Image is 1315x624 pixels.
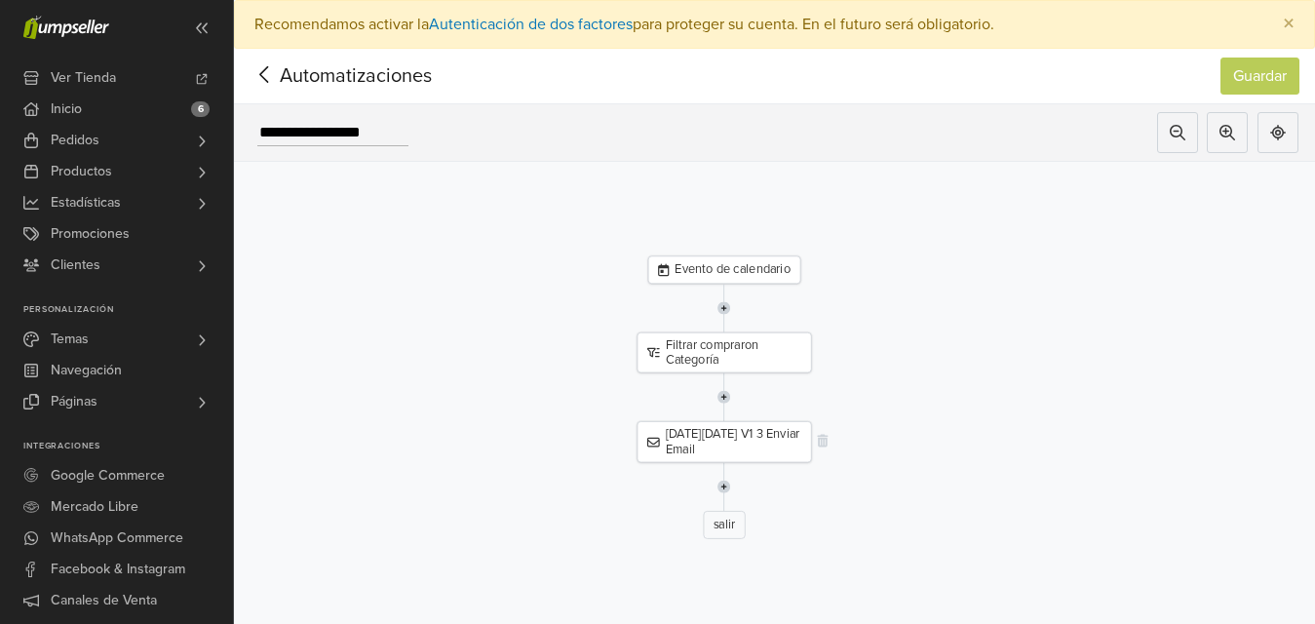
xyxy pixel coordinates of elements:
[717,373,731,422] img: line-7960e5f4d2b50ad2986e.svg
[51,460,165,491] span: Google Commerce
[51,523,183,554] span: WhatsApp Commerce
[1263,1,1314,48] button: Close
[51,324,89,355] span: Temas
[51,355,122,386] span: Navegación
[51,156,112,187] span: Productos
[703,511,745,539] div: salir
[51,491,138,523] span: Mercado Libre
[717,284,731,332] img: line-7960e5f4d2b50ad2986e.svg
[637,421,811,462] div: [DATE][DATE] V1 3 Enviar Email
[51,62,116,94] span: Ver Tienda
[429,15,633,34] a: Autenticación de dos factores
[51,250,100,281] span: Clientes
[51,386,97,417] span: Páginas
[637,332,811,373] div: Filtrar compraron Categoría
[51,187,121,218] span: Estadísticas
[191,101,210,117] span: 6
[51,554,185,585] span: Facebook & Instagram
[23,441,233,452] p: Integraciones
[647,255,800,284] div: Evento de calendario
[1283,10,1295,38] span: ×
[250,61,402,91] span: Automatizaciones
[23,304,233,316] p: Personalización
[51,94,82,125] span: Inicio
[51,125,99,156] span: Pedidos
[51,218,130,250] span: Promociones
[717,462,731,511] img: line-7960e5f4d2b50ad2986e.svg
[1220,58,1299,95] button: Guardar
[51,585,157,616] span: Canales de Venta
